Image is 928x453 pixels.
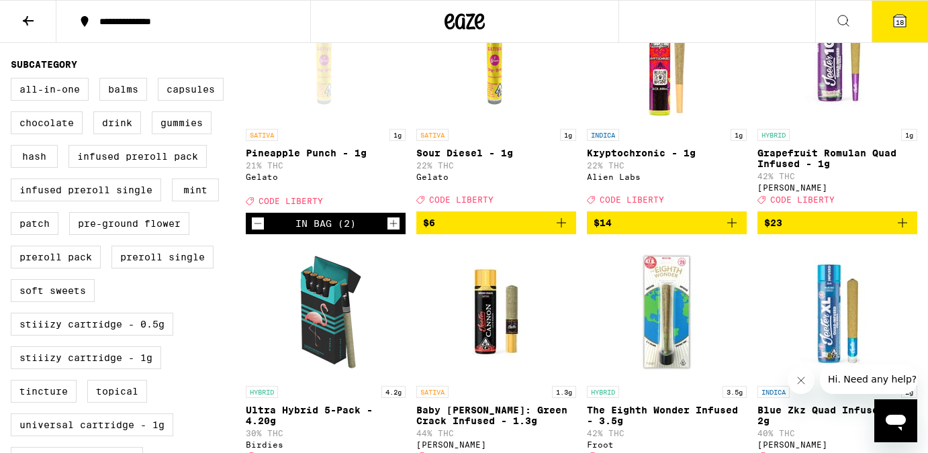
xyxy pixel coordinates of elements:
iframe: Message from company [820,364,917,394]
span: CODE LIBERTY [600,196,664,205]
p: SATIVA [416,386,449,398]
label: Universal Cartridge - 1g [11,413,173,436]
p: 22% THC [587,161,747,170]
label: Gummies [152,111,212,134]
p: Kryptochronic - 1g [587,148,747,158]
button: Decrement [251,217,265,230]
p: 30% THC [246,429,406,438]
p: 22% THC [416,161,576,170]
p: 3.5g [723,386,747,398]
label: All-In-One [11,78,89,101]
p: 1g [731,129,747,141]
label: Capsules [158,78,224,101]
label: Drink [93,111,141,134]
div: Gelato [246,172,406,181]
div: [PERSON_NAME] [757,183,917,192]
iframe: Close message [788,367,815,394]
img: Jeeter - Blue Zkz Quad Infused XL - 2g [770,245,904,379]
label: Infused Preroll Single [11,179,161,201]
label: STIIIZY Cartridge - 0.5g [11,313,173,336]
p: 1g [560,129,576,141]
p: HYBRID [587,386,619,398]
p: 40% THC [757,429,917,438]
label: Mint [172,179,219,201]
button: 18 [872,1,928,42]
p: SATIVA [246,129,278,141]
span: $14 [594,217,612,228]
p: HYBRID [246,386,278,398]
span: 18 [896,18,904,26]
p: 1g [901,129,917,141]
button: Add to bag [757,211,917,234]
label: Topical [87,380,147,403]
div: [PERSON_NAME] [757,440,917,449]
div: Froot [587,440,747,449]
div: Gelato [416,172,576,181]
span: CODE LIBERTY [429,196,494,205]
p: SATIVA [416,129,449,141]
legend: Subcategory [11,59,77,70]
p: 42% THC [757,172,917,181]
p: 4.2g [381,386,406,398]
img: Birdies - Ultra Hybrid 5-Pack - 4.20g [259,245,393,379]
label: Balms [99,78,147,101]
p: Ultra Hybrid 5-Pack - 4.20g [246,405,406,426]
p: 44% THC [416,429,576,438]
div: Alien Labs [587,172,747,181]
p: The Eighth Wonder Infused - 3.5g [587,405,747,426]
p: Baby [PERSON_NAME]: Green Crack Infused - 1.3g [416,405,576,426]
img: Jeeter - Baby Cannon: Green Crack Infused - 1.3g [429,245,563,379]
div: In Bag (2) [295,218,356,229]
p: Sour Diesel - 1g [416,148,576,158]
p: HYBRID [757,129,790,141]
p: 1g [389,129,406,141]
iframe: Button to launch messaging window [874,399,917,442]
label: Patch [11,212,58,235]
button: Add to bag [587,211,747,234]
p: INDICA [757,386,790,398]
label: Tincture [11,380,77,403]
p: 42% THC [587,429,747,438]
p: Grapefruit Romulan Quad Infused - 1g [757,148,917,169]
p: 21% THC [246,161,406,170]
label: Preroll Single [111,246,214,268]
span: $23 [764,217,782,228]
label: STIIIZY Cartridge - 1g [11,346,161,369]
label: Hash [11,145,58,168]
button: Add to bag [416,211,576,234]
label: Preroll Pack [11,246,101,268]
p: Pineapple Punch - 1g [246,148,406,158]
p: INDICA [587,129,619,141]
p: Blue Zkz Quad Infused XL - 2g [757,405,917,426]
label: Chocolate [11,111,83,134]
span: CODE LIBERTY [259,197,323,206]
div: Birdies [246,440,406,449]
label: Pre-ground Flower [69,212,189,235]
span: $6 [423,217,435,228]
span: CODE LIBERTY [770,196,835,205]
p: 1.3g [552,386,576,398]
button: Increment [387,217,400,230]
img: Froot - The Eighth Wonder Infused - 3.5g [600,245,734,379]
div: [PERSON_NAME] [416,440,576,449]
label: Infused Preroll Pack [68,145,207,168]
label: Soft Sweets [11,279,95,302]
